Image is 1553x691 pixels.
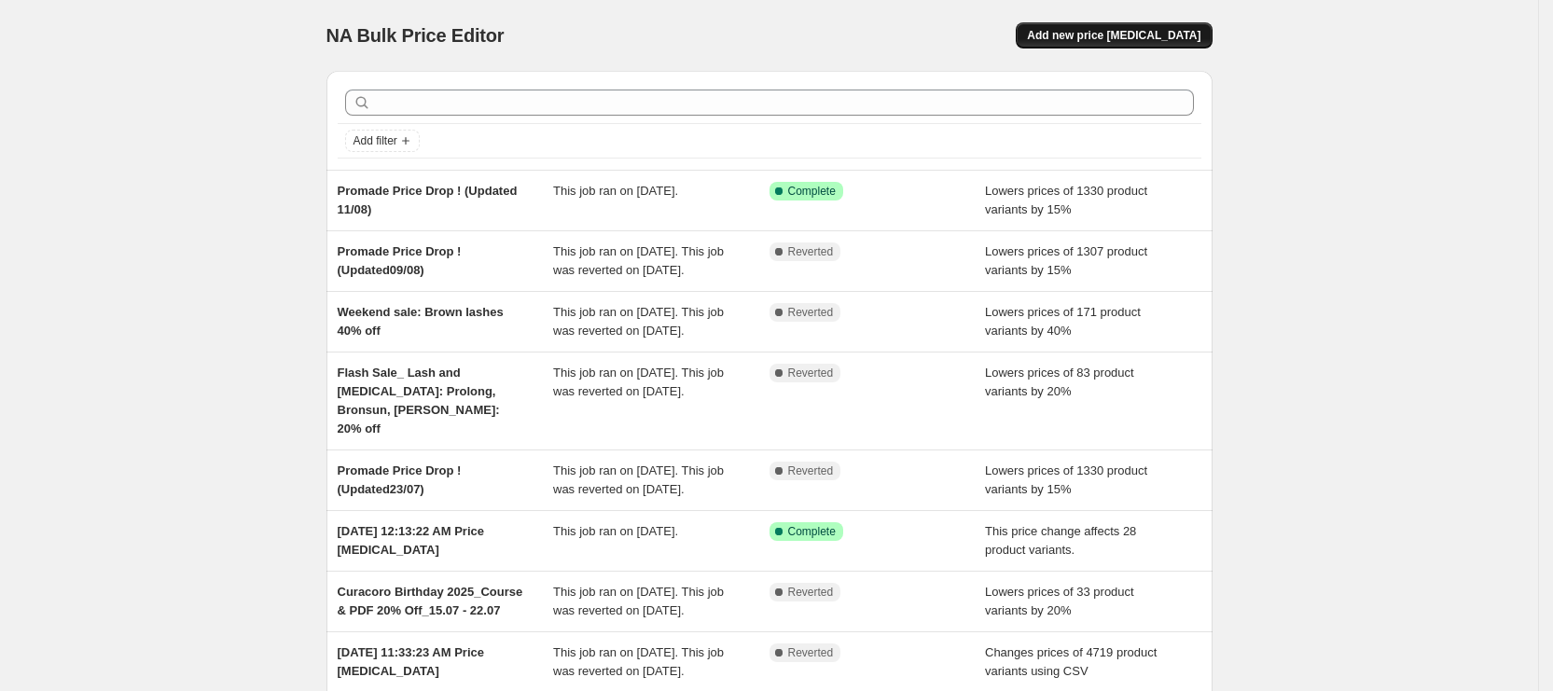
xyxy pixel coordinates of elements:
span: Lowers prices of 1330 product variants by 15% [985,463,1147,496]
span: This job ran on [DATE]. This job was reverted on [DATE]. [553,585,724,617]
span: Reverted [788,463,834,478]
button: Add new price [MEDICAL_DATA] [1016,22,1212,48]
span: This price change affects 28 product variants. [985,524,1136,557]
span: [DATE] 11:33:23 AM Price [MEDICAL_DATA] [338,645,485,678]
span: This job ran on [DATE]. [553,184,678,198]
span: Lowers prices of 171 product variants by 40% [985,305,1141,338]
span: Lowers prices of 33 product variants by 20% [985,585,1134,617]
button: Add filter [345,130,420,152]
span: Promade Price Drop ! (Updated09/08) [338,244,462,277]
span: This job ran on [DATE]. This job was reverted on [DATE]. [553,366,724,398]
span: This job ran on [DATE]. This job was reverted on [DATE]. [553,463,724,496]
span: Promade Price Drop ! (Updated23/07) [338,463,462,496]
span: Lowers prices of 1307 product variants by 15% [985,244,1147,277]
span: Complete [788,524,836,539]
span: Reverted [788,244,834,259]
span: This job ran on [DATE]. This job was reverted on [DATE]. [553,645,724,678]
span: This job ran on [DATE]. This job was reverted on [DATE]. [553,305,724,338]
span: Changes prices of 4719 product variants using CSV [985,645,1157,678]
span: Add filter [354,133,397,148]
span: Add new price [MEDICAL_DATA] [1027,28,1200,43]
span: This job ran on [DATE]. This job was reverted on [DATE]. [553,244,724,277]
span: Reverted [788,366,834,380]
span: [DATE] 12:13:22 AM Price [MEDICAL_DATA] [338,524,485,557]
span: Complete [788,184,836,199]
span: Lowers prices of 1330 product variants by 15% [985,184,1147,216]
span: Weekend sale: Brown lashes 40% off [338,305,504,338]
span: Reverted [788,645,834,660]
span: Reverted [788,305,834,320]
span: NA Bulk Price Editor [326,25,505,46]
span: Lowers prices of 83 product variants by 20% [985,366,1134,398]
span: Flash Sale_ Lash and [MEDICAL_DATA]: Prolong, Bronsun, [PERSON_NAME]: 20% off [338,366,500,435]
span: Reverted [788,585,834,600]
span: Promade Price Drop ! (Updated 11/08) [338,184,518,216]
span: Curacoro Birthday 2025_Course & PDF 20% Off_15.07 - 22.07 [338,585,523,617]
span: This job ran on [DATE]. [553,524,678,538]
